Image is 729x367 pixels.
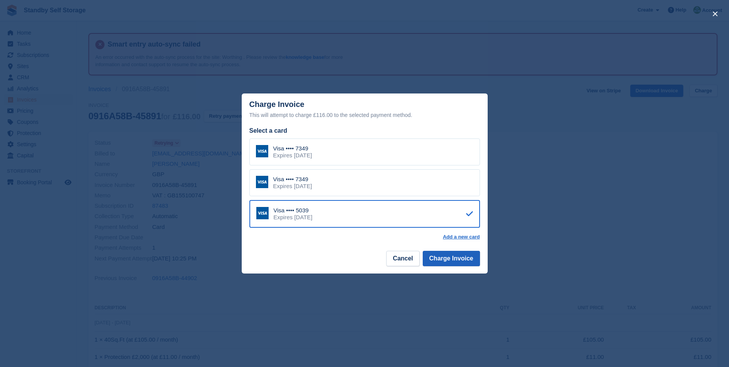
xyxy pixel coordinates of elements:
[256,176,268,188] img: Visa Logo
[274,214,312,221] div: Expires [DATE]
[256,145,268,157] img: Visa Logo
[273,183,312,190] div: Expires [DATE]
[709,8,721,20] button: close
[256,207,269,219] img: Visa Logo
[249,110,480,120] div: This will attempt to charge £116.00 to the selected payment method.
[443,234,480,240] a: Add a new card
[273,176,312,183] div: Visa •••• 7349
[249,126,480,135] div: Select a card
[273,152,312,159] div: Expires [DATE]
[423,251,480,266] button: Charge Invoice
[386,251,419,266] button: Cancel
[273,145,312,152] div: Visa •••• 7349
[274,207,312,214] div: Visa •••• 5039
[249,100,480,120] div: Charge Invoice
